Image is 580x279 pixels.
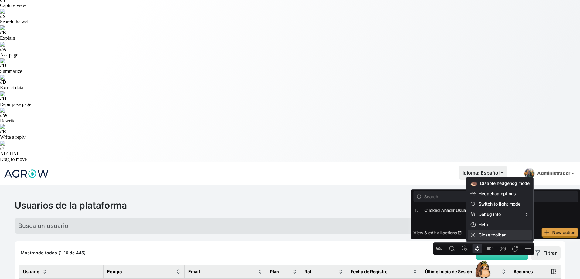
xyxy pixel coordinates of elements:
[305,268,311,275] span: Rol
[551,268,557,274] img: action
[107,268,122,275] span: Equipo
[15,200,565,211] h2: Usuarios de la plataforma
[15,218,525,234] input: Busca un usuario
[513,268,533,275] span: Acciones
[258,269,262,274] img: sort
[522,166,576,181] a: Administrador
[425,268,472,275] span: Último Inicio de Sesión
[524,168,535,179] img: admin-picture
[459,166,507,180] button: Idioma: Español
[188,268,200,275] span: Email
[176,269,181,274] img: sort
[535,250,541,256] img: filter
[23,268,39,275] span: Usuario
[21,250,86,256] p: Mostrando todos (1-10 de 445)
[4,166,49,181] img: Logo
[531,246,561,260] button: Filtrar
[43,269,47,274] img: sort
[270,268,279,275] span: Plan
[413,269,417,274] img: sort
[292,269,297,274] img: sort
[501,269,506,274] img: sort
[339,269,343,274] img: sort
[351,268,388,275] span: Fecha de Registro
